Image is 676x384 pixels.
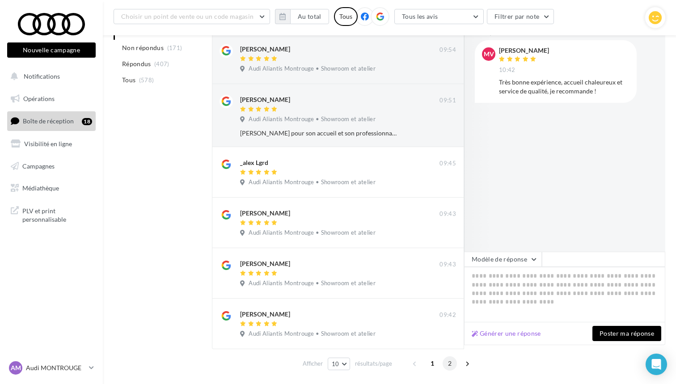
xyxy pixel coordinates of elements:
[240,310,290,319] div: [PERSON_NAME]
[439,311,456,319] span: 09:42
[240,129,398,138] div: [PERSON_NAME] pour son accueil et son professionnalisme. Equipe après-vente au TOP.
[7,42,96,58] button: Nouvelle campagne
[443,356,457,371] span: 2
[249,65,376,73] span: Audi Aliantis Montrouge • Showroom et atelier
[303,359,323,368] span: Afficher
[249,178,376,186] span: Audi Aliantis Montrouge • Showroom et atelier
[240,209,290,218] div: [PERSON_NAME]
[24,72,60,80] span: Notifications
[402,13,438,20] span: Tous les avis
[5,89,97,108] a: Opérations
[26,363,85,372] p: Audi MONTROUGE
[249,115,376,123] span: Audi Aliantis Montrouge • Showroom et atelier
[439,97,456,105] span: 09:51
[154,60,169,68] span: (407)
[22,184,59,192] span: Médiathèque
[5,201,97,228] a: PLV et print personnalisable
[439,210,456,218] span: 09:43
[5,157,97,176] a: Campagnes
[22,162,55,169] span: Campagnes
[499,47,549,54] div: [PERSON_NAME]
[7,359,96,376] a: AM Audi MONTROUGE
[82,118,92,125] div: 18
[139,76,154,84] span: (578)
[122,59,151,68] span: Répondus
[22,205,92,224] span: PLV et print personnalisable
[249,330,376,338] span: Audi Aliantis Montrouge • Showroom et atelier
[240,259,290,268] div: [PERSON_NAME]
[5,179,97,198] a: Médiathèque
[355,359,392,368] span: résultats/page
[464,252,542,267] button: Modèle de réponse
[484,50,494,59] span: Mv
[290,9,329,24] button: Au total
[332,360,339,367] span: 10
[5,135,97,153] a: Visibilité en ligne
[275,9,329,24] button: Au total
[328,358,351,370] button: 10
[114,9,270,24] button: Choisir un point de vente ou un code magasin
[394,9,484,24] button: Tous les avis
[646,354,667,375] div: Open Intercom Messenger
[240,158,268,167] div: _alex Lgrd
[487,9,554,24] button: Filtrer par note
[249,229,376,237] span: Audi Aliantis Montrouge • Showroom et atelier
[122,76,135,84] span: Tous
[439,261,456,269] span: 09:43
[240,45,290,54] div: [PERSON_NAME]
[24,140,72,148] span: Visibilité en ligne
[23,117,74,125] span: Boîte de réception
[439,160,456,168] span: 09:45
[23,95,55,102] span: Opérations
[334,7,358,26] div: Tous
[249,279,376,287] span: Audi Aliantis Montrouge • Showroom et atelier
[439,46,456,54] span: 09:54
[240,95,290,104] div: [PERSON_NAME]
[121,13,253,20] span: Choisir un point de vente ou un code magasin
[11,363,21,372] span: AM
[592,326,661,341] button: Poster ma réponse
[5,111,97,131] a: Boîte de réception18
[425,356,439,371] span: 1
[499,66,515,74] span: 10:42
[167,44,182,51] span: (171)
[468,328,545,339] button: Générer une réponse
[5,67,94,86] button: Notifications
[499,78,630,96] div: Très bonne expérience, accueil chaleureux et service de qualité, je recommande !
[122,43,164,52] span: Non répondus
